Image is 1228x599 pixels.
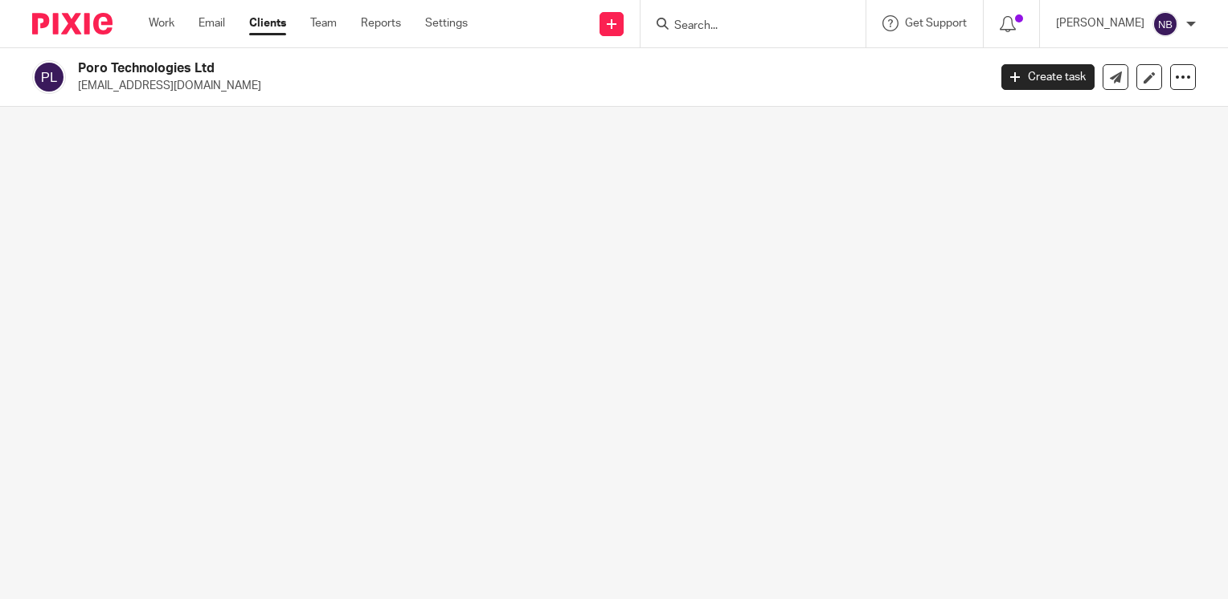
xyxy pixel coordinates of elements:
a: Settings [425,15,468,31]
p: [EMAIL_ADDRESS][DOMAIN_NAME] [78,78,977,94]
span: Get Support [905,18,967,29]
input: Search [673,19,817,34]
img: svg%3E [1152,11,1178,37]
img: Pixie [32,13,113,35]
a: Reports [361,15,401,31]
a: Create task [1001,64,1095,90]
a: Email [199,15,225,31]
h2: Poro Technologies Ltd [78,60,797,77]
a: Work [149,15,174,31]
a: Team [310,15,337,31]
a: Clients [249,15,286,31]
p: [PERSON_NAME] [1056,15,1144,31]
img: svg%3E [32,60,66,94]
